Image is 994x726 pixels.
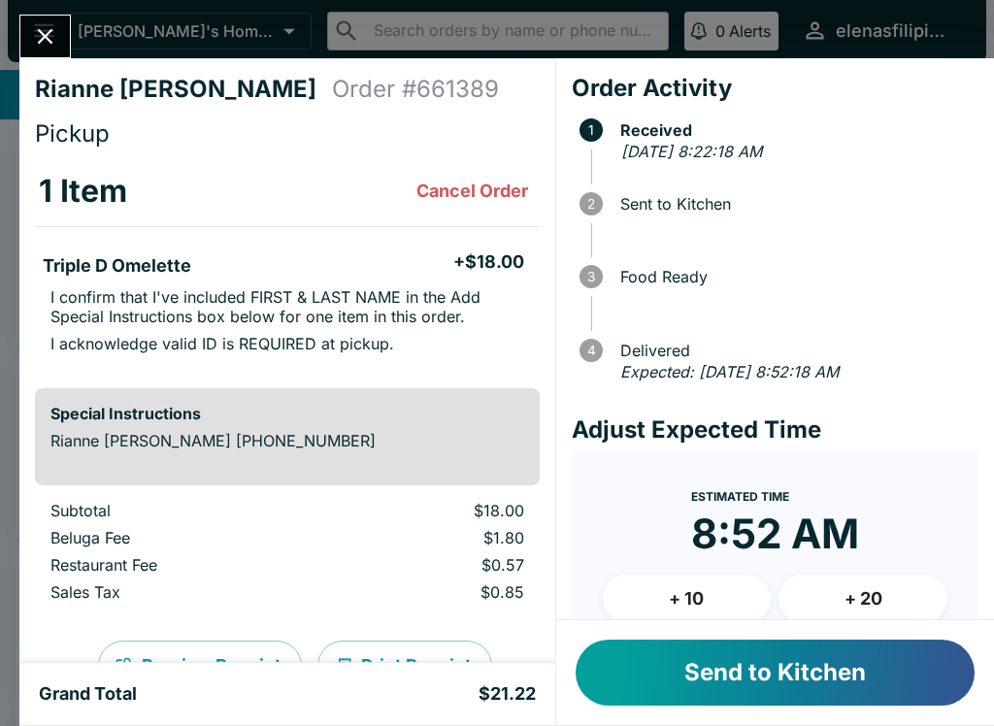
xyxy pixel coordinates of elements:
[20,16,70,57] button: Close
[35,119,110,148] span: Pickup
[586,343,595,358] text: 4
[620,362,839,381] em: Expected: [DATE] 8:52:18 AM
[611,342,978,359] span: Delivered
[611,121,978,139] span: Received
[50,555,307,575] p: Restaurant Fee
[453,250,524,274] h5: + $18.00
[338,528,524,547] p: $1.80
[50,528,307,547] p: Beluga Fee
[50,501,307,520] p: Subtotal
[338,582,524,602] p: $0.85
[572,74,978,103] h4: Order Activity
[39,172,127,211] h3: 1 Item
[691,509,859,559] time: 8:52 AM
[691,489,789,504] span: Estimated Time
[35,501,540,610] table: orders table
[50,404,524,423] h6: Special Instructions
[35,156,540,373] table: orders table
[572,415,978,445] h4: Adjust Expected Time
[587,269,595,284] text: 3
[576,640,975,706] button: Send to Kitchen
[338,555,524,575] p: $0.57
[50,582,307,602] p: Sales Tax
[338,501,524,520] p: $18.00
[43,254,191,278] h5: Triple D Omelette
[39,682,137,706] h5: Grand Total
[409,172,536,211] button: Cancel Order
[588,122,594,138] text: 1
[587,196,595,212] text: 2
[98,641,302,691] button: Preview Receipt
[479,682,536,706] h5: $21.22
[50,431,524,450] p: Rianne [PERSON_NAME] [PHONE_NUMBER]
[35,75,332,104] h4: Rianne [PERSON_NAME]
[50,287,524,326] p: I confirm that I've included FIRST & LAST NAME in the Add Special Instructions box below for one ...
[621,142,762,161] em: [DATE] 8:22:18 AM
[317,641,492,691] button: Print Receipt
[332,75,499,104] h4: Order # 661389
[779,575,947,623] button: + 20
[603,575,772,623] button: + 10
[50,334,394,353] p: I acknowledge valid ID is REQUIRED at pickup.
[611,195,978,213] span: Sent to Kitchen
[611,268,978,285] span: Food Ready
